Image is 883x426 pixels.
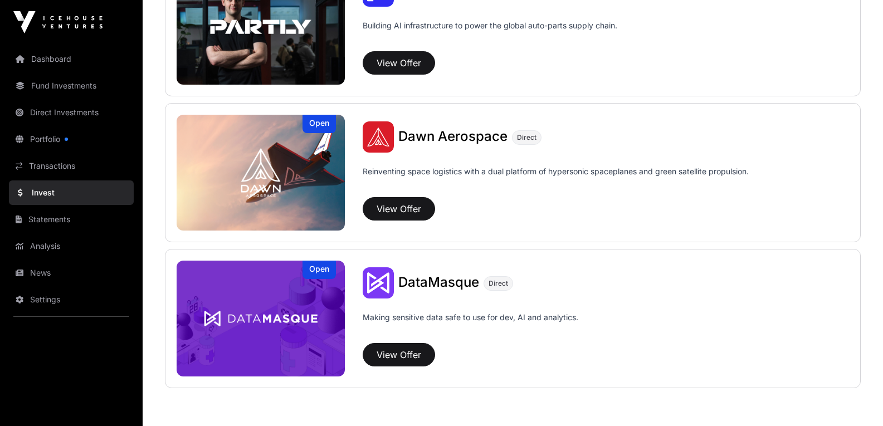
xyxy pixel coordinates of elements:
a: Dawn Aerospace [398,130,508,144]
p: Building AI infrastructure to power the global auto-parts supply chain. [363,20,617,47]
button: View Offer [363,51,435,75]
img: DataMasque [177,261,345,376]
p: Making sensitive data safe to use for dev, AI and analytics. [363,312,578,339]
a: DataMasque [398,276,479,290]
button: View Offer [363,197,435,221]
span: Direct [489,279,508,288]
a: News [9,261,134,285]
img: DataMasque [363,267,394,298]
span: Direct [517,133,536,142]
div: Open [303,115,336,133]
span: DataMasque [398,274,479,290]
div: Open [303,261,336,279]
iframe: Chat Widget [827,373,883,426]
span: Dawn Aerospace [398,128,508,144]
a: Dawn AerospaceOpen [177,115,345,231]
a: Transactions [9,154,134,178]
a: Settings [9,287,134,312]
a: Analysis [9,234,134,258]
a: Fund Investments [9,74,134,98]
a: DataMasqueOpen [177,261,345,376]
a: Direct Investments [9,100,134,125]
img: Icehouse Ventures Logo [13,11,103,33]
a: Portfolio [9,127,134,151]
a: Invest [9,180,134,205]
img: Dawn Aerospace [363,121,394,153]
img: Dawn Aerospace [177,115,345,231]
a: Statements [9,207,134,232]
button: View Offer [363,343,435,366]
p: Reinventing space logistics with a dual platform of hypersonic spaceplanes and green satellite pr... [363,166,749,193]
a: Dashboard [9,47,134,71]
